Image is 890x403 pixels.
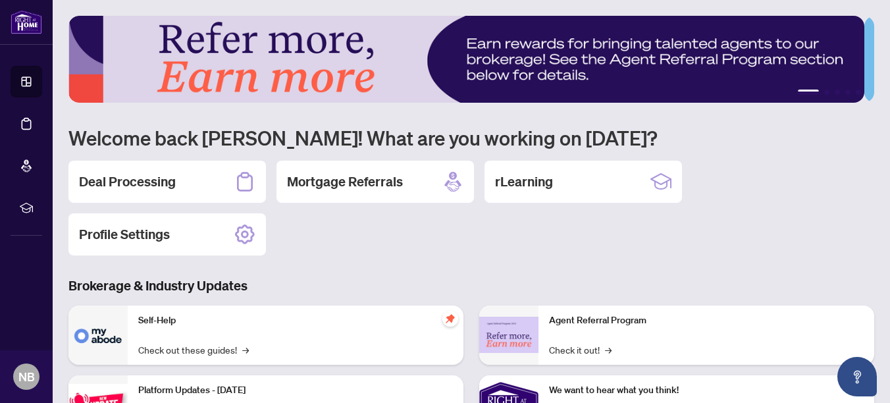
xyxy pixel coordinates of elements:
img: Agent Referral Program [479,317,538,353]
span: → [242,342,249,357]
h3: Brokerage & Industry Updates [68,277,874,295]
img: Slide 0 [68,16,864,103]
img: Self-Help [68,306,128,365]
p: We want to hear what you think! [549,383,864,398]
button: 1 [798,90,819,95]
span: pushpin [442,311,458,327]
a: Check it out!→ [549,342,612,357]
button: 4 [845,90,851,95]
button: 3 [835,90,840,95]
h2: Deal Processing [79,173,176,191]
img: logo [11,10,42,34]
h2: Mortgage Referrals [287,173,403,191]
button: Open asap [837,357,877,396]
span: → [605,342,612,357]
p: Agent Referral Program [549,313,864,328]
button: 2 [824,90,829,95]
p: Self-Help [138,313,453,328]
button: 5 [856,90,861,95]
p: Platform Updates - [DATE] [138,383,453,398]
h2: rLearning [495,173,553,191]
h1: Welcome back [PERSON_NAME]! What are you working on [DATE]? [68,125,874,150]
span: NB [18,367,35,386]
h2: Profile Settings [79,225,170,244]
a: Check out these guides!→ [138,342,249,357]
